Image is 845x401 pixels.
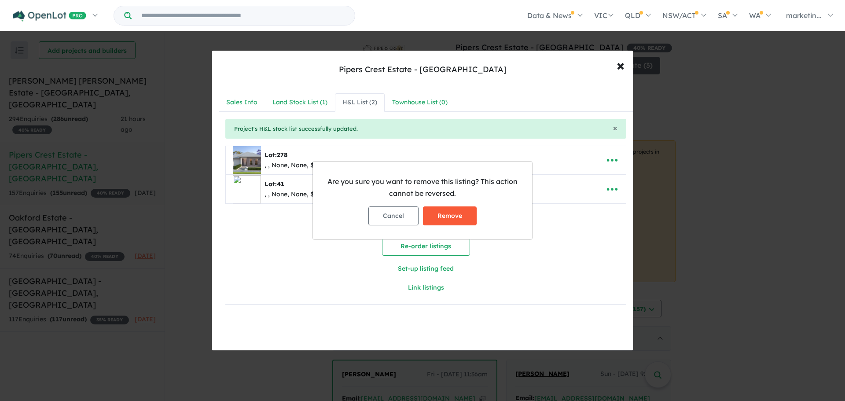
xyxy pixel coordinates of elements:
img: Openlot PRO Logo White [13,11,86,22]
span: marketin... [786,11,822,20]
p: Are you sure you want to remove this listing? This action cannot be reversed. [320,176,525,199]
button: Remove [423,206,477,225]
button: Cancel [368,206,419,225]
input: Try estate name, suburb, builder or developer [133,6,353,25]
